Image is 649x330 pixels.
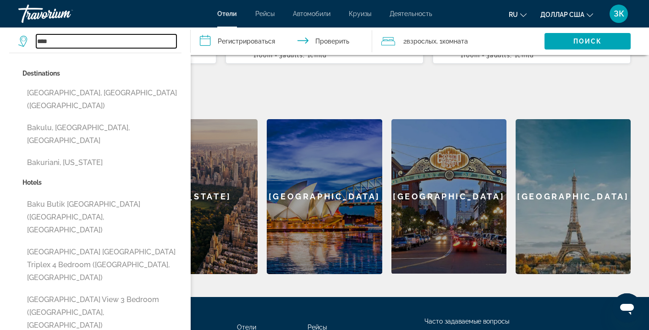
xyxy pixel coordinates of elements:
[442,38,468,45] font: комната
[349,10,371,17] a: Круизы
[22,119,181,149] button: Bakulu, [GEOGRAPHIC_DATA], [GEOGRAPHIC_DATA]
[293,10,330,17] a: Автомобили
[22,176,181,189] p: Hotels
[22,154,181,171] button: Bakuriani, [US_STATE]
[607,4,631,23] button: Меню пользователя
[540,11,584,18] font: доллар США
[391,119,506,274] a: [GEOGRAPHIC_DATA]
[18,2,110,26] a: Травориум
[509,8,527,21] button: Изменить язык
[461,52,480,59] span: 1
[22,67,181,80] p: Destinations
[540,8,593,21] button: Изменить валюту
[516,119,631,274] a: [GEOGRAPHIC_DATA]
[217,10,237,17] a: Отели
[390,10,432,17] a: Деятельность
[22,84,181,115] button: [GEOGRAPHIC_DATA], [GEOGRAPHIC_DATA] ([GEOGRAPHIC_DATA])
[573,38,602,45] font: Поиск
[464,52,480,59] span: Room
[510,52,533,59] span: , 1
[255,10,275,17] a: Рейсы
[544,33,631,49] button: Поиск
[191,27,372,55] button: Даты заезда и выезда
[407,38,436,45] font: взрослых
[424,318,509,325] a: Часто задаваемые вопросы
[486,52,510,59] span: 3
[509,11,518,18] font: ru
[143,119,258,274] a: [US_STATE]
[18,92,631,110] h2: Featured Destinations
[403,38,407,45] font: 2
[517,52,533,59] span: Child
[612,293,642,323] iframe: Кнопка запуска окна обмена сообщениями
[267,119,382,274] a: [GEOGRAPHIC_DATA]
[22,243,181,286] button: [GEOGRAPHIC_DATA] [GEOGRAPHIC_DATA] Triplex 4 bedroom ([GEOGRAPHIC_DATA], [GEOGRAPHIC_DATA])
[490,52,510,59] span: Adults
[22,196,181,239] button: Baku Butik [GEOGRAPHIC_DATA] ([GEOGRAPHIC_DATA], [GEOGRAPHIC_DATA])
[436,38,442,45] font: , 1
[614,9,624,18] font: ЗК
[372,27,544,55] button: Путешественники: 2 взрослых, 0 детей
